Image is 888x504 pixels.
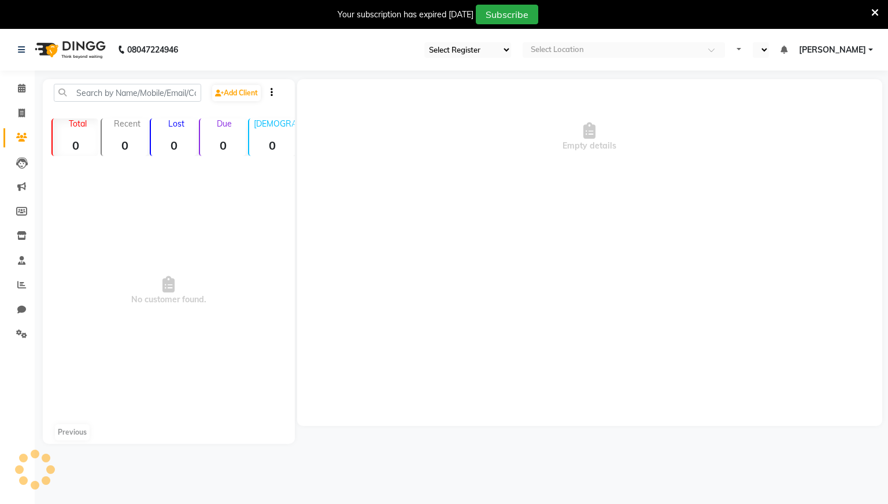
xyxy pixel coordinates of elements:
b: 08047224946 [127,34,178,66]
input: Search by Name/Mobile/Email/Code [54,84,201,102]
p: Due [202,118,246,129]
span: No customer found. [43,161,295,421]
button: Subscribe [476,5,538,24]
span: [PERSON_NAME] [799,44,866,56]
img: logo [29,34,109,66]
strong: 0 [200,138,246,153]
strong: 0 [102,138,147,153]
p: Lost [156,118,197,129]
div: Your subscription has expired [DATE] [338,9,473,21]
p: Recent [106,118,147,129]
a: Add Client [212,85,261,101]
div: Empty details [297,79,882,195]
strong: 0 [53,138,98,153]
div: Select Location [531,44,584,55]
p: Total [57,118,98,129]
strong: 0 [249,138,295,153]
strong: 0 [151,138,197,153]
p: [DEMOGRAPHIC_DATA] [254,118,295,129]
